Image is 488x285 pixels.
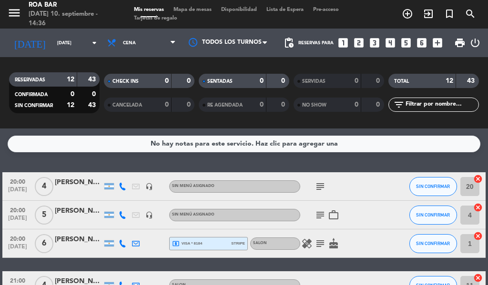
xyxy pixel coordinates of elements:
div: [PERSON_NAME] [55,206,102,216]
span: [DATE] [6,244,30,255]
div: [PERSON_NAME] [55,177,102,188]
span: SIN CONFIRMAR [416,184,450,189]
i: filter_list [393,99,405,110]
i: work_outline [328,209,339,221]
div: ROA BAR [29,0,115,10]
span: Sin menú asignado [172,213,214,216]
i: arrow_drop_down [89,37,100,49]
span: [DATE] [6,215,30,226]
strong: 0 [260,101,264,108]
strong: 0 [71,91,74,98]
i: looks_two [353,37,365,49]
i: subject [315,238,326,249]
span: 20:00 [6,233,30,244]
i: subject [315,181,326,192]
span: 20:00 [6,176,30,187]
strong: 43 [88,102,98,108]
strong: 12 [446,78,453,84]
strong: 0 [376,101,382,108]
input: Filtrar por nombre... [405,99,478,110]
div: No hay notas para este servicio. Haz clic para agregar una [151,138,338,149]
i: exit_to_app [423,8,434,20]
i: healing [301,238,313,249]
i: add_circle_outline [402,8,413,20]
span: Mapa de mesas [169,7,216,12]
i: looks_5 [400,37,412,49]
span: Sin menú asignado [172,184,214,188]
i: cancel [473,231,483,241]
i: cancel [473,203,483,212]
span: 4 [35,177,53,196]
strong: 0 [187,78,193,84]
strong: 0 [376,78,382,84]
span: RESERVADAS [15,78,45,82]
i: power_settings_new [469,37,481,49]
strong: 0 [281,101,287,108]
i: add_box [431,37,444,49]
i: looks_one [337,37,349,49]
span: Pre-acceso [308,7,344,12]
strong: 0 [187,101,193,108]
strong: 12 [67,76,74,83]
span: [DATE] [6,187,30,197]
span: SALON [253,241,267,245]
span: SERVIDAS [302,79,325,84]
strong: 0 [165,78,169,84]
i: headset_mic [145,211,153,219]
i: menu [7,6,21,20]
span: Disponibilidad [216,7,262,12]
button: menu [7,6,21,23]
span: stripe [231,240,245,246]
span: 6 [35,234,53,253]
span: visa * 8184 [172,240,202,247]
span: NO SHOW [302,103,326,108]
div: [DATE] 10. septiembre - 14:36 [29,10,115,28]
button: SIN CONFIRMAR [409,234,457,253]
i: [DATE] [7,33,52,52]
span: Lista de Espera [262,7,308,12]
div: LOG OUT [469,29,481,57]
span: CHECK INS [112,79,139,84]
span: Mis reservas [129,7,169,12]
i: subject [315,209,326,221]
strong: 43 [467,78,477,84]
span: TOTAL [394,79,409,84]
span: Tarjetas de regalo [129,16,182,21]
span: SIN CONFIRMAR [15,103,53,108]
div: [PERSON_NAME] [55,234,102,245]
span: SIN CONFIRMAR [416,212,450,217]
i: looks_6 [416,37,428,49]
i: cancel [473,174,483,184]
i: local_atm [172,240,180,247]
i: cake [328,238,339,249]
span: CANCELADA [112,103,142,108]
i: cancel [473,273,483,283]
strong: 12 [67,102,74,108]
i: turned_in_not [444,8,455,20]
strong: 43 [88,76,98,83]
span: RE AGENDADA [207,103,243,108]
span: 5 [35,206,53,225]
span: Cena [123,40,136,46]
button: SIN CONFIRMAR [409,177,457,196]
span: print [454,37,466,49]
span: pending_actions [283,37,295,49]
button: SIN CONFIRMAR [409,206,457,225]
strong: 0 [355,101,358,108]
span: SIN CONFIRMAR [416,241,450,246]
i: looks_3 [368,37,381,49]
strong: 0 [281,78,287,84]
i: looks_4 [384,37,396,49]
strong: 0 [355,78,358,84]
span: 20:00 [6,204,30,215]
strong: 0 [92,91,98,98]
i: search [465,8,476,20]
strong: 0 [260,78,264,84]
span: CONFIRMADA [15,92,48,97]
span: SENTADAS [207,79,233,84]
strong: 0 [165,101,169,108]
span: Reservas para [298,40,334,46]
i: headset_mic [145,183,153,190]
